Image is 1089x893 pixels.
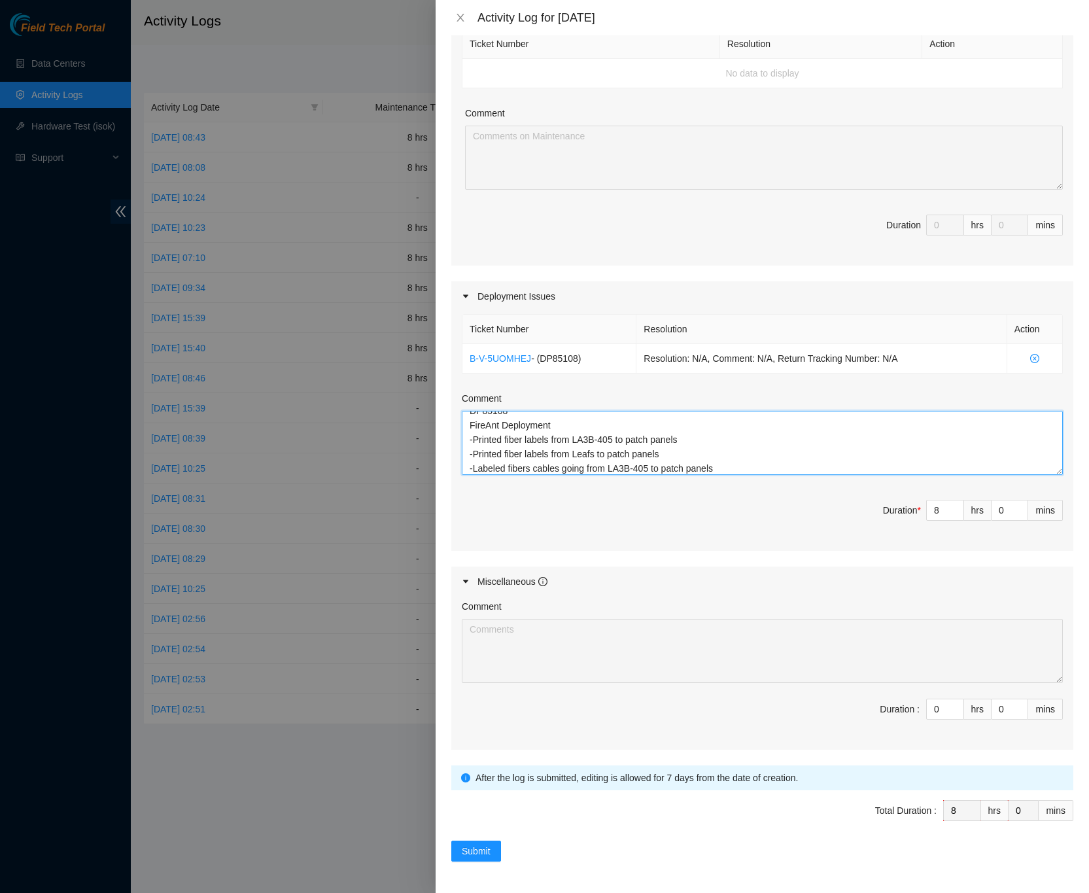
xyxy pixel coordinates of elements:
[465,106,505,120] label: Comment
[964,500,992,521] div: hrs
[451,281,1073,311] div: Deployment Issues
[1007,315,1063,344] th: Action
[462,29,720,59] th: Ticket Number
[531,353,581,364] span: - ( DP85108 )
[462,578,470,586] span: caret-right
[462,391,502,406] label: Comment
[1014,354,1055,363] span: close-circle
[462,599,502,614] label: Comment
[462,292,470,300] span: caret-right
[883,503,921,517] div: Duration
[451,841,501,862] button: Submit
[1028,699,1063,720] div: mins
[462,844,491,858] span: Submit
[451,12,470,24] button: Close
[1028,215,1063,236] div: mins
[462,59,1063,88] td: No data to display
[455,12,466,23] span: close
[462,619,1063,683] textarea: Comment
[720,29,922,59] th: Resolution
[886,218,921,232] div: Duration
[875,803,937,818] div: Total Duration :
[477,10,1073,25] div: Activity Log for [DATE]
[462,315,636,344] th: Ticket Number
[461,773,470,782] span: info-circle
[981,800,1009,821] div: hrs
[1028,500,1063,521] div: mins
[470,353,531,364] a: B-V-5UOMHEJ
[636,344,1007,374] td: Resolution: N/A, Comment: N/A, Return Tracking Number: N/A
[538,577,547,586] span: info-circle
[636,315,1007,344] th: Resolution
[964,699,992,720] div: hrs
[465,126,1063,190] textarea: Comment
[964,215,992,236] div: hrs
[922,29,1063,59] th: Action
[475,771,1063,785] div: After the log is submitted, editing is allowed for 7 days from the date of creation.
[477,574,547,589] div: Miscellaneous
[1039,800,1073,821] div: mins
[880,702,920,716] div: Duration :
[451,567,1073,597] div: Miscellaneous info-circle
[462,411,1063,475] textarea: Comment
